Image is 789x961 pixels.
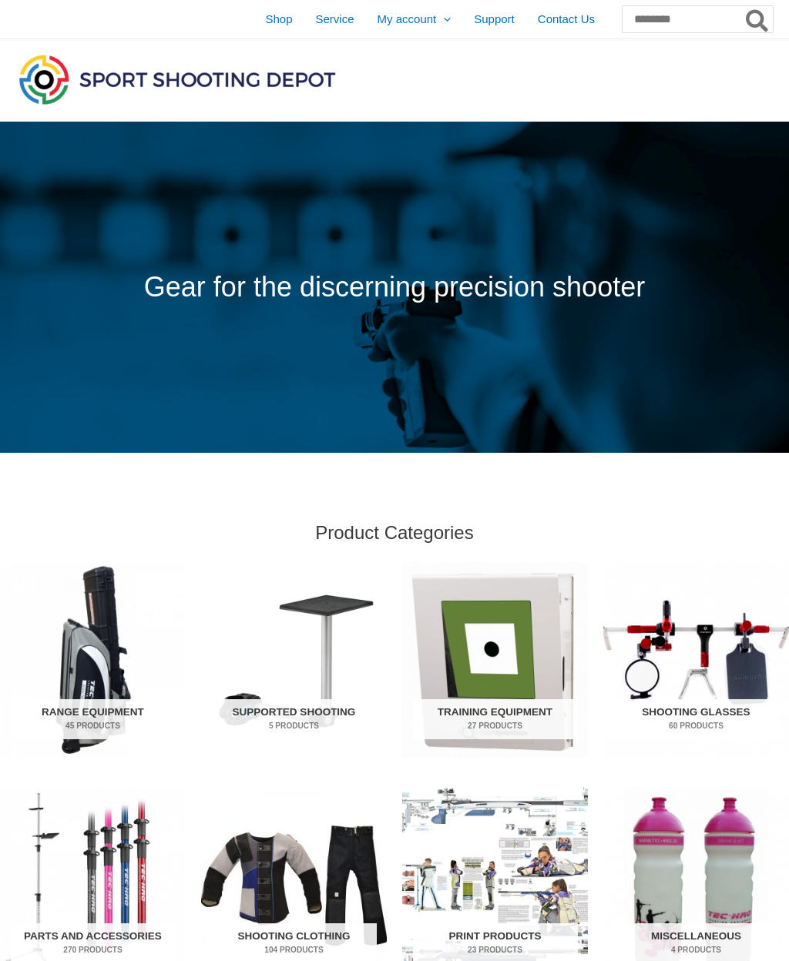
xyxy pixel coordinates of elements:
button: Search [743,6,773,32]
h2: Training Equipment [413,699,578,739]
a: Visit product category Shooting Glasses [603,563,789,758]
img: Training Equipment [402,563,588,758]
mark: 270 Products [11,944,176,956]
img: Shooting Glasses [603,563,789,758]
mark: 4 Products [614,944,779,956]
h2: Shooting Glasses [614,699,779,739]
mark: 5 Products [212,720,377,732]
img: Supported Shooting [201,563,387,758]
h2: Range Equipment [11,699,176,739]
h2: Supported Shooting [212,699,377,739]
mark: 23 Products [413,944,578,956]
a: Visit product category Supported Shooting [201,563,387,758]
mark: 45 Products [11,720,176,732]
p: Gear for the discerning precision shooter [46,262,743,313]
mark: 60 Products [614,720,779,732]
img: Sport Shooting Depot [15,51,339,108]
mark: 104 Products [212,944,377,956]
a: Visit product category Training Equipment [402,563,588,758]
mark: 27 Products [413,720,578,732]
